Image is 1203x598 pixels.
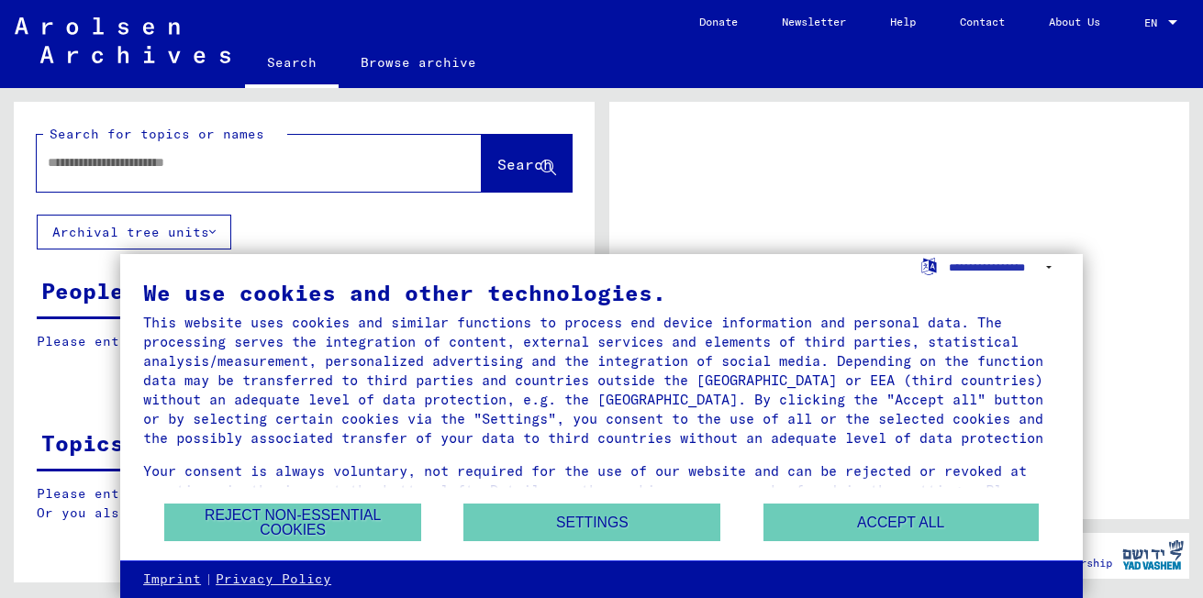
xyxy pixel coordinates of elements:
button: Archival tree units [37,215,231,249]
button: Search [482,135,572,192]
mat-label: Search for topics or names [50,126,264,142]
div: This website uses cookies and similar functions to process end device information and personal da... [143,313,1060,448]
span: Search [497,155,552,173]
button: Settings [463,504,720,541]
p: Please enter a search term or set filters to get results. Or you also can browse the manually. [37,484,572,523]
button: Accept all [763,504,1039,541]
div: People [41,274,124,307]
a: Imprint [143,570,201,589]
p: Please enter a search term or set filters to get results. [37,332,571,351]
div: Topics [41,426,124,460]
div: We use cookies and other technologies. [143,282,1060,304]
img: yv_logo.png [1119,532,1187,578]
div: Your consent is always voluntary, not required for the use of our website and can be rejected or ... [143,461,1060,519]
button: Reject non-essential cookies [164,504,421,541]
span: EN [1144,17,1164,29]
a: Search [245,40,339,88]
img: Arolsen_neg.svg [15,17,230,63]
a: Browse archive [339,40,498,84]
a: Privacy Policy [216,570,331,589]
